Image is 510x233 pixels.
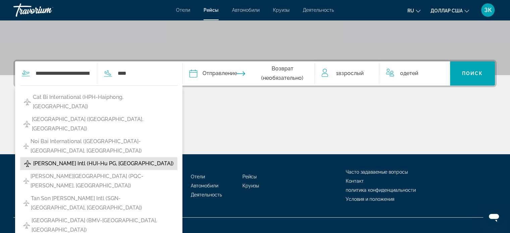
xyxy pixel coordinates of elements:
[336,70,338,76] font: 1
[484,6,492,13] font: ЗК
[242,174,257,179] a: Рейсы
[232,7,260,13] a: Автомобили
[450,61,495,85] button: Поиск
[191,183,218,188] a: Автомобили
[31,194,174,213] span: Tan Son [PERSON_NAME] Intl (SGN-[GEOGRAPHIC_DATA], [GEOGRAPHIC_DATA])
[431,8,463,13] font: доллар США
[33,159,174,168] span: [PERSON_NAME] Intl (HUI-Hu PG, [GEOGRAPHIC_DATA])
[15,61,495,85] div: Виджет поиска
[20,192,177,214] button: Tan Son [PERSON_NAME] Intl (SGN-[GEOGRAPHIC_DATA], [GEOGRAPHIC_DATA])
[346,169,408,175] a: Часто задаваемые вопросы
[32,115,174,133] span: [GEOGRAPHIC_DATA] ([GEOGRAPHIC_DATA], [GEOGRAPHIC_DATA])
[400,70,403,76] font: 0
[346,187,416,193] a: политика конфиденциальности
[20,157,177,170] button: [PERSON_NAME] Intl (HUI-Hu PG, [GEOGRAPHIC_DATA])
[237,61,315,85] button: Дата возвращения
[20,91,177,113] button: Cat Bi International (HPH-Haiphong, [GEOGRAPHIC_DATA])
[273,7,289,13] a: Круизы
[315,61,450,85] button: Путешественники: 1 взрослый, 0 детей
[261,65,303,81] font: Возврат (необязательно)
[20,113,177,135] button: [GEOGRAPHIC_DATA] ([GEOGRAPHIC_DATA], [GEOGRAPHIC_DATA])
[31,172,174,190] span: [PERSON_NAME][GEOGRAPHIC_DATA] (PQC-[PERSON_NAME], [GEOGRAPHIC_DATA])
[204,7,219,13] a: Рейсы
[242,183,259,188] a: Круизы
[407,8,414,13] font: ru
[20,170,177,192] button: [PERSON_NAME][GEOGRAPHIC_DATA] (PQC-[PERSON_NAME], [GEOGRAPHIC_DATA])
[483,206,505,228] iframe: Кнопка запуска окна обмена сообщениями
[346,178,364,184] a: Контакт
[431,6,469,15] button: Изменить валюту
[176,7,190,13] a: Отели
[31,137,174,156] span: Noi Bai International ([GEOGRAPHIC_DATA]-[GEOGRAPHIC_DATA], [GEOGRAPHIC_DATA])
[462,71,483,76] font: Поиск
[13,1,80,19] a: Травориум
[191,174,205,179] a: Отели
[33,93,174,111] span: Cat Bi International (HPH-Haiphong, [GEOGRAPHIC_DATA])
[479,3,497,17] button: Меню пользователя
[191,192,222,197] a: Деятельность
[303,7,334,13] a: Деятельность
[20,135,177,157] button: Noi Bai International ([GEOGRAPHIC_DATA]-[GEOGRAPHIC_DATA], [GEOGRAPHIC_DATA])
[403,70,418,76] font: детей
[346,196,394,202] a: Условия и положения
[407,6,420,15] button: Изменить язык
[338,70,363,76] font: взрослый
[189,61,237,85] button: Дата отправления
